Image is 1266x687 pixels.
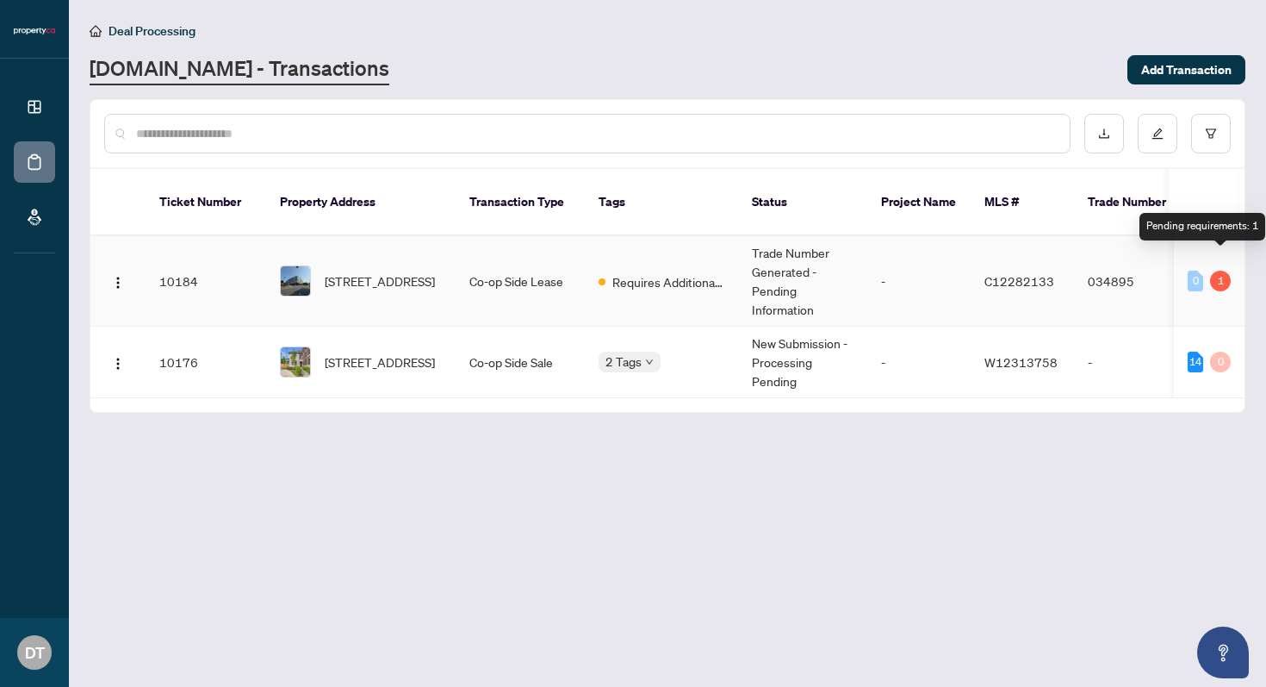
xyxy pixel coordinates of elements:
[14,26,55,36] img: logo
[971,169,1074,236] th: MLS #
[456,236,585,327] td: Co-op Side Lease
[1197,627,1249,678] button: Open asap
[1138,114,1177,153] button: edit
[1139,213,1265,240] div: Pending requirements: 1
[281,266,310,296] img: thumbnail-img
[104,348,132,376] button: Logo
[25,640,45,665] span: DT
[1191,114,1231,153] button: filter
[585,169,738,236] th: Tags
[1188,271,1203,291] div: 0
[1205,128,1217,140] span: filter
[1098,128,1110,140] span: download
[605,352,642,372] span: 2 Tags
[738,169,867,236] th: Status
[612,272,724,291] span: Requires Additional Docs
[738,327,867,398] td: New Submission - Processing Pending
[325,353,435,372] span: [STREET_ADDRESS]
[109,23,195,39] span: Deal Processing
[1084,114,1124,153] button: download
[867,236,971,327] td: -
[1141,56,1232,84] span: Add Transaction
[867,327,971,398] td: -
[984,354,1058,370] span: W12313758
[90,25,102,37] span: home
[104,267,132,295] button: Logo
[1127,55,1245,84] button: Add Transaction
[738,236,867,327] td: Trade Number Generated - Pending Information
[1210,352,1231,372] div: 0
[1210,271,1231,291] div: 1
[281,347,310,377] img: thumbnail-img
[325,272,435,290] span: [STREET_ADDRESS]
[1188,352,1203,372] div: 14
[1074,236,1195,327] td: 034895
[867,169,971,236] th: Project Name
[146,236,266,327] td: 10184
[984,273,1054,289] span: C12282133
[456,327,585,398] td: Co-op Side Sale
[1151,128,1164,140] span: edit
[90,54,389,85] a: [DOMAIN_NAME] - Transactions
[1074,169,1195,236] th: Trade Number
[266,169,456,236] th: Property Address
[111,357,125,371] img: Logo
[645,358,654,366] span: down
[146,169,266,236] th: Ticket Number
[111,276,125,290] img: Logo
[456,169,585,236] th: Transaction Type
[1074,327,1195,398] td: -
[146,327,266,398] td: 10176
